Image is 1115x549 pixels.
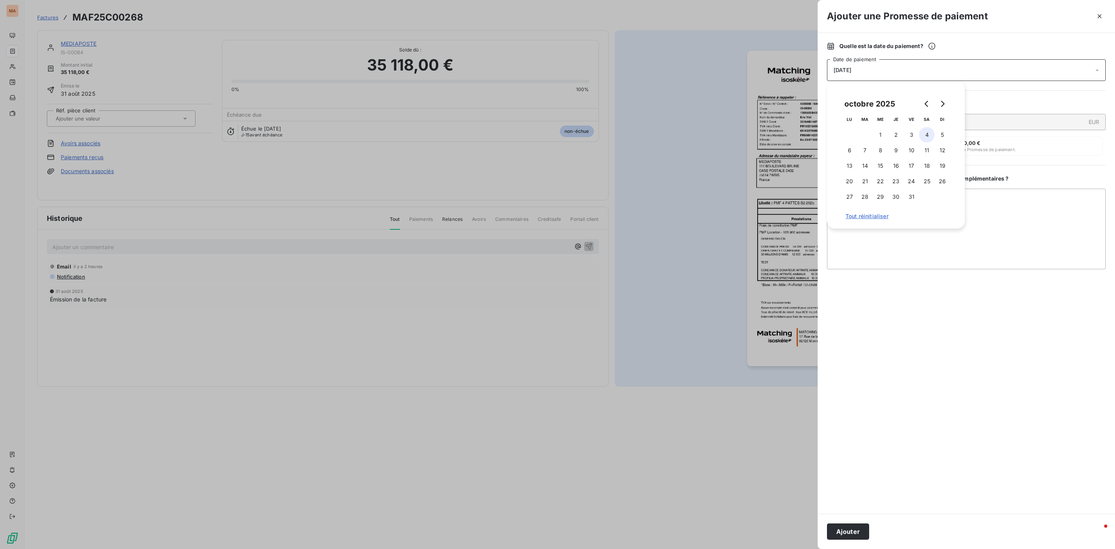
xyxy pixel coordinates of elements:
[935,96,950,112] button: Go to next month
[842,112,857,127] th: lundi
[919,158,935,174] button: 18
[964,140,981,146] span: 0,00 €
[904,158,919,174] button: 17
[919,96,935,112] button: Go to previous month
[888,174,904,189] button: 23
[888,158,904,174] button: 16
[846,213,946,219] span: Tout réinitialiser
[904,112,919,127] th: vendredi
[842,158,857,174] button: 13
[904,127,919,143] button: 3
[919,143,935,158] button: 11
[935,174,950,189] button: 26
[842,98,898,110] div: octobre 2025
[839,42,936,50] span: Quelle est la date du paiement ?
[919,112,935,127] th: samedi
[888,189,904,205] button: 30
[842,143,857,158] button: 6
[904,174,919,189] button: 24
[873,174,888,189] button: 22
[1089,523,1107,541] iframe: Intercom live chat
[857,158,873,174] button: 14
[935,127,950,143] button: 5
[935,112,950,127] th: dimanche
[842,174,857,189] button: 20
[873,158,888,174] button: 15
[873,143,888,158] button: 8
[904,143,919,158] button: 10
[904,189,919,205] button: 31
[834,67,851,73] span: [DATE]
[857,143,873,158] button: 7
[888,143,904,158] button: 9
[857,112,873,127] th: mardi
[919,127,935,143] button: 4
[827,523,869,540] button: Ajouter
[888,112,904,127] th: jeudi
[888,127,904,143] button: 2
[827,9,988,23] h3: Ajouter une Promesse de paiement
[857,189,873,205] button: 28
[873,112,888,127] th: mercredi
[935,143,950,158] button: 12
[842,189,857,205] button: 27
[873,189,888,205] button: 29
[873,127,888,143] button: 1
[919,174,935,189] button: 25
[857,174,873,189] button: 21
[935,158,950,174] button: 19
